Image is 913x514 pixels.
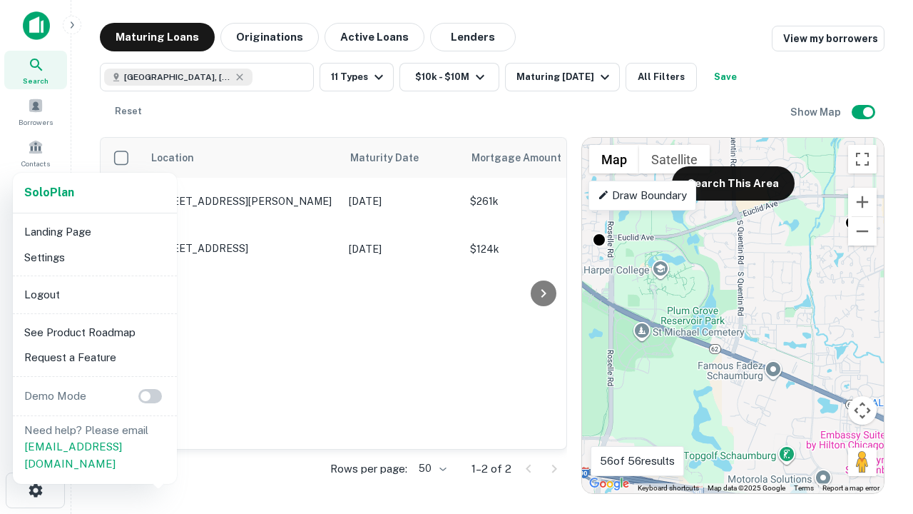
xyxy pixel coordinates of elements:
[19,320,171,346] li: See Product Roadmap
[24,422,165,473] p: Need help? Please email
[19,388,92,405] p: Demo Mode
[19,282,171,308] li: Logout
[24,186,74,199] strong: Solo Plan
[842,400,913,468] iframe: Chat Widget
[19,245,171,271] li: Settings
[19,345,171,371] li: Request a Feature
[19,219,171,245] li: Landing Page
[24,440,122,470] a: [EMAIL_ADDRESS][DOMAIN_NAME]
[24,184,74,201] a: SoloPlan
